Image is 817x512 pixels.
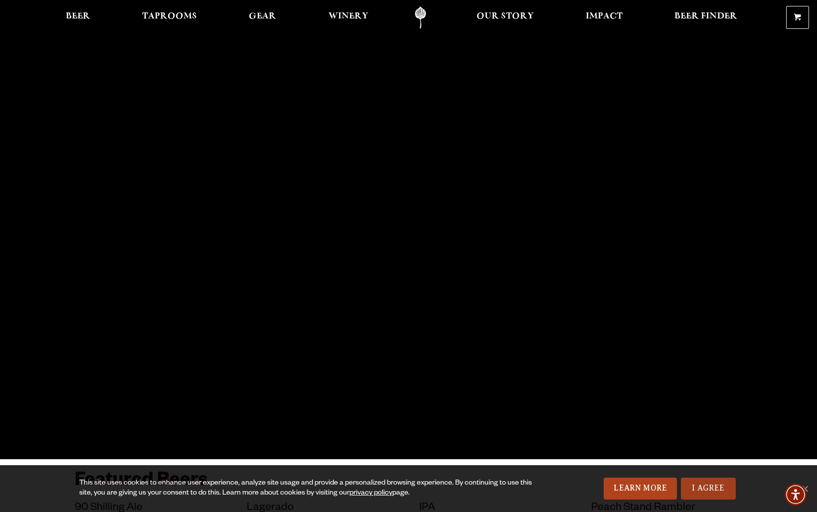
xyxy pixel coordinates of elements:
[681,478,736,500] a: I Agree
[59,6,97,29] a: Beer
[402,6,439,29] a: Odell Home
[142,12,197,20] span: Taprooms
[785,484,807,506] div: Accessibility Menu
[79,479,539,499] div: This site uses cookies to enhance user experience, analyze site usage and provide a personalized ...
[249,12,276,20] span: Gear
[668,6,744,29] a: Beer Finder
[322,6,375,29] a: Winery
[470,6,540,29] a: Our Story
[674,12,737,20] span: Beer Finder
[136,6,203,29] a: Taprooms
[66,12,90,20] span: Beer
[579,6,629,29] a: Impact
[604,478,677,500] a: Learn More
[349,490,392,498] a: privacy policy
[242,6,283,29] a: Gear
[586,12,623,20] span: Impact
[477,12,534,20] span: Our Story
[328,12,368,20] span: Winery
